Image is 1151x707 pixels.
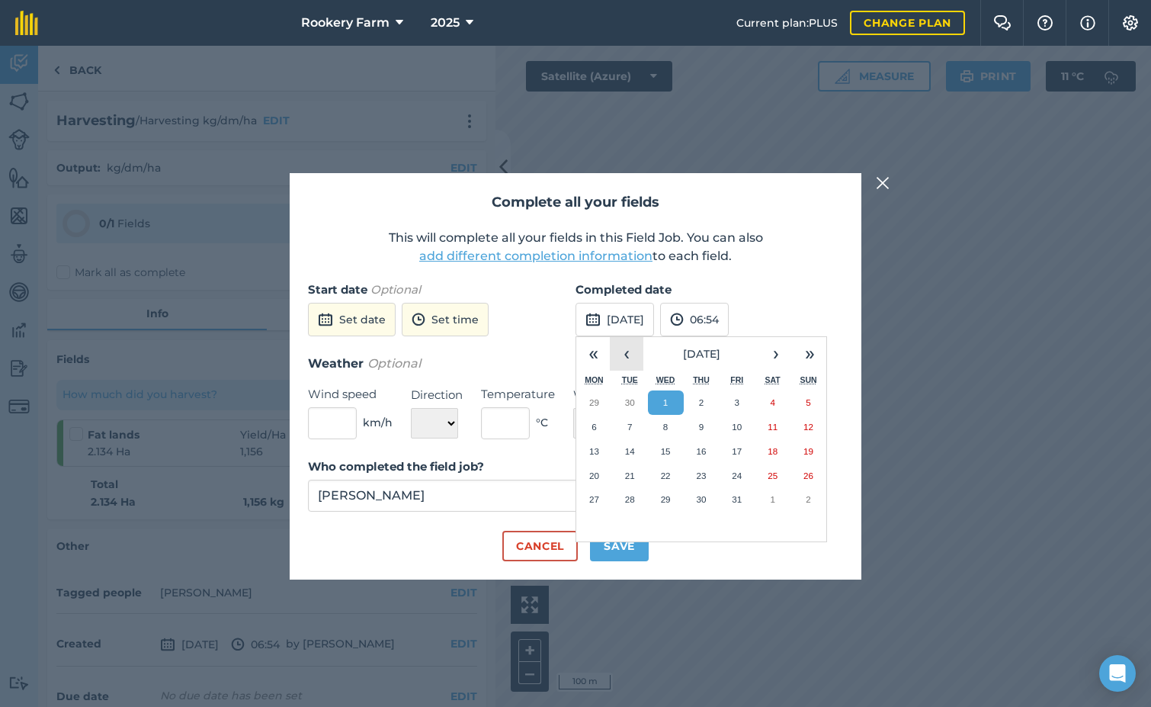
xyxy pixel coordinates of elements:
button: 18 October 2025 [755,439,790,464]
abbr: 8 October 2025 [663,422,668,432]
abbr: 4 October 2025 [770,397,774,407]
abbr: 25 October 2025 [768,471,777,480]
abbr: 2 November 2025 [806,494,810,504]
abbr: 10 October 2025 [732,422,742,432]
button: 9 October 2025 [684,415,720,439]
img: svg+xml;base64,PD94bWwgdmVyc2lvbj0iMS4wIiBlbmNvZGluZz0idXRmLTgiPz4KPCEtLSBHZW5lcmF0b3I6IEFkb2JlIE... [412,310,425,329]
abbr: 13 October 2025 [589,446,599,456]
button: [DATE] [575,303,654,336]
strong: Who completed the field job? [308,459,484,474]
abbr: 22 October 2025 [661,471,671,480]
button: 19 October 2025 [790,439,826,464]
abbr: 1 November 2025 [770,494,774,504]
span: km/h [363,414,393,431]
img: Two speech bubbles overlapping with the left bubble in the forefront [993,15,1012,31]
abbr: Tuesday [622,375,638,384]
button: › [759,337,793,371]
abbr: 20 October 2025 [589,471,599,480]
abbr: Friday [730,375,743,384]
button: 8 October 2025 [648,415,684,439]
abbr: 30 September 2025 [625,397,635,407]
button: 26 October 2025 [790,464,826,488]
button: 29 September 2025 [576,390,612,415]
img: svg+xml;base64,PHN2ZyB4bWxucz0iaHR0cDovL3d3dy53My5vcmcvMjAwMC9zdmciIHdpZHRoPSIxNyIgaGVpZ2h0PSIxNy... [1080,14,1095,32]
button: 6 October 2025 [576,415,612,439]
abbr: 14 October 2025 [625,446,635,456]
abbr: 17 October 2025 [732,446,742,456]
em: Optional [370,282,421,297]
button: 27 October 2025 [576,487,612,512]
img: svg+xml;base64,PD94bWwgdmVyc2lvbj0iMS4wIiBlbmNvZGluZz0idXRmLTgiPz4KPCEtLSBHZW5lcmF0b3I6IEFkb2JlIE... [585,310,601,329]
button: 11 October 2025 [755,415,790,439]
p: This will complete all your fields in this Field Job. You can also to each field. [308,229,843,265]
abbr: 6 October 2025 [592,422,596,432]
label: Direction [411,386,463,404]
a: Change plan [850,11,965,35]
button: 23 October 2025 [684,464,720,488]
strong: Start date [308,282,367,297]
button: [DATE] [643,337,759,371]
button: 13 October 2025 [576,439,612,464]
h2: Complete all your fields [308,191,843,214]
button: 10 October 2025 [719,415,755,439]
button: 3 October 2025 [719,390,755,415]
abbr: 3 October 2025 [735,397,739,407]
button: 30 September 2025 [612,390,648,415]
abbr: 2 October 2025 [699,397,704,407]
img: fieldmargin Logo [15,11,38,35]
label: Temperature [481,385,555,403]
abbr: 31 October 2025 [732,494,742,504]
img: A cog icon [1121,15,1140,31]
abbr: 15 October 2025 [661,446,671,456]
button: 17 October 2025 [719,439,755,464]
span: Rookery Farm [301,14,390,32]
abbr: Thursday [693,375,710,384]
button: 25 October 2025 [755,464,790,488]
button: 06:54 [660,303,729,336]
abbr: 21 October 2025 [625,471,635,480]
abbr: 12 October 2025 [803,422,813,432]
abbr: 30 October 2025 [696,494,706,504]
img: svg+xml;base64,PHN2ZyB4bWxucz0iaHR0cDovL3d3dy53My5vcmcvMjAwMC9zdmciIHdpZHRoPSIyMiIgaGVpZ2h0PSIzMC... [876,174,890,192]
abbr: 16 October 2025 [696,446,706,456]
button: 12 October 2025 [790,415,826,439]
div: Open Intercom Messenger [1099,655,1136,692]
abbr: 1 October 2025 [663,397,668,407]
button: 2 October 2025 [684,390,720,415]
button: 2 November 2025 [790,487,826,512]
button: Save [590,531,649,561]
span: 2025 [431,14,460,32]
button: 14 October 2025 [612,439,648,464]
button: 29 October 2025 [648,487,684,512]
abbr: 27 October 2025 [589,494,599,504]
button: add different completion information [419,247,652,265]
button: 22 October 2025 [648,464,684,488]
label: Weather [573,386,649,404]
button: 4 October 2025 [755,390,790,415]
abbr: Saturday [765,375,781,384]
button: « [576,337,610,371]
h3: Weather [308,354,843,374]
button: 20 October 2025 [576,464,612,488]
span: Current plan : PLUS [736,14,838,31]
button: » [793,337,826,371]
button: 1 October 2025 [648,390,684,415]
strong: Completed date [575,282,672,297]
button: 15 October 2025 [648,439,684,464]
abbr: Sunday [800,375,816,384]
abbr: 19 October 2025 [803,446,813,456]
abbr: 24 October 2025 [732,471,742,480]
button: 28 October 2025 [612,487,648,512]
button: ‹ [610,337,643,371]
abbr: 9 October 2025 [699,422,704,432]
span: ° C [536,414,548,431]
abbr: 23 October 2025 [696,471,706,480]
abbr: 5 October 2025 [806,397,810,407]
button: 5 October 2025 [790,390,826,415]
button: 31 October 2025 [719,487,755,512]
button: 24 October 2025 [719,464,755,488]
button: 30 October 2025 [684,487,720,512]
img: A question mark icon [1036,15,1054,31]
img: svg+xml;base64,PD94bWwgdmVyc2lvbj0iMS4wIiBlbmNvZGluZz0idXRmLTgiPz4KPCEtLSBHZW5lcmF0b3I6IEFkb2JlIE... [318,310,333,329]
em: Optional [367,356,421,371]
